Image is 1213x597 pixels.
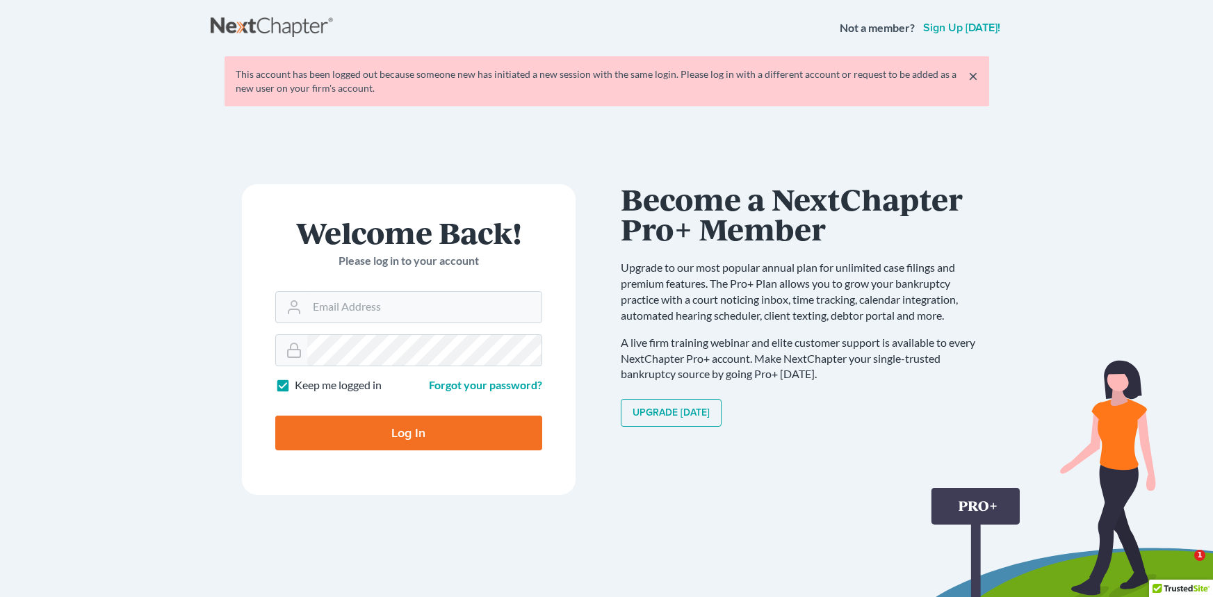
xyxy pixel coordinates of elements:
[621,335,989,383] p: A live firm training webinar and elite customer support is available to every NextChapter Pro+ ac...
[621,260,989,323] p: Upgrade to our most popular annual plan for unlimited case filings and premium features. The Pro+...
[621,399,722,427] a: Upgrade [DATE]
[621,184,989,243] h1: Become a NextChapter Pro+ Member
[840,20,915,36] strong: Not a member?
[295,377,382,393] label: Keep me logged in
[275,253,542,269] p: Please log in to your account
[1194,550,1205,561] span: 1
[429,378,542,391] a: Forgot your password?
[236,67,978,95] div: This account has been logged out because someone new has initiated a new session with the same lo...
[1166,550,1199,583] iframe: Intercom live chat
[920,22,1003,33] a: Sign up [DATE]!
[307,292,542,322] input: Email Address
[275,416,542,450] input: Log In
[968,67,978,84] a: ×
[275,218,542,247] h1: Welcome Back!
